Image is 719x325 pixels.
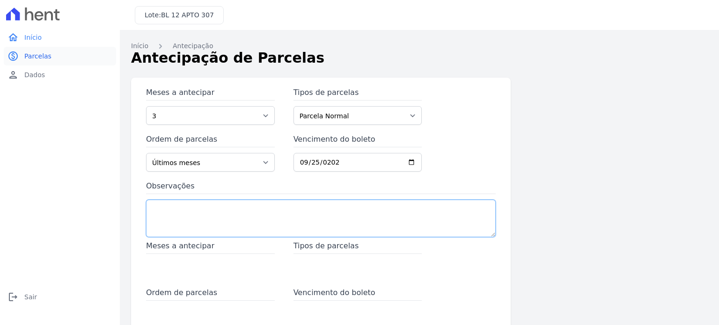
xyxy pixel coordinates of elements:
[24,70,45,79] span: Dados
[131,41,148,51] a: Início
[146,287,275,301] span: Ordem de parcelas
[293,134,422,147] label: Vencimento do boleto
[293,287,422,301] span: Vencimento do boleto
[293,87,422,101] label: Tipos de parcelas
[4,28,116,47] a: homeInício
[4,47,116,65] a: paidParcelas
[24,51,51,61] span: Parcelas
[146,134,275,147] label: Ordem de parcelas
[131,41,708,51] nav: Breadcrumb
[7,291,19,303] i: logout
[4,288,116,306] a: logoutSair
[161,11,214,19] span: BL 12 APTO 307
[293,240,422,254] span: Tipos de parcelas
[146,87,275,101] label: Meses a antecipar
[131,47,708,68] h1: Antecipação de Parcelas
[146,181,496,194] label: Observações
[24,33,42,42] span: Início
[145,10,214,20] h3: Lote:
[7,51,19,62] i: paid
[4,65,116,84] a: personDados
[7,69,19,80] i: person
[7,32,19,43] i: home
[146,240,275,254] span: Meses a antecipar
[173,41,213,51] a: Antecipação
[24,292,37,302] span: Sair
